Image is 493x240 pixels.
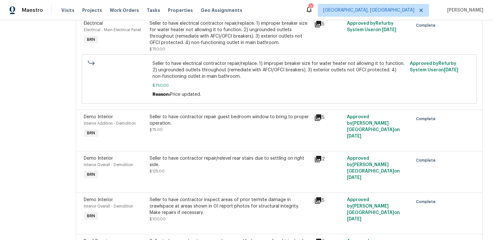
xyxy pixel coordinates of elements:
[308,4,313,10] div: 2
[84,28,141,32] span: Electrical - Main Electrical Panel
[150,217,166,221] span: $100.00
[314,197,343,204] div: 5
[84,163,133,167] span: Interior Overall - Demolition
[416,22,438,29] span: Complete
[110,7,139,13] span: Work Orders
[347,217,361,221] span: [DATE]
[347,21,396,32] span: Approved by Refurby System User on
[347,175,361,180] span: [DATE]
[61,7,74,13] span: Visits
[84,115,113,119] span: Demo Interior
[347,156,400,180] span: Approved by [PERSON_NAME][GEOGRAPHIC_DATA] on
[152,82,406,89] span: $750.00
[150,128,163,132] span: $75.00
[84,130,98,136] span: BRN
[323,7,414,13] span: [GEOGRAPHIC_DATA], [GEOGRAPHIC_DATA]
[314,20,343,28] div: 5
[147,8,160,13] span: Tasks
[314,114,343,121] div: 5
[152,60,406,80] span: Seller to have electrical contractor repair/replace: 1) improper breaker size for water heater no...
[84,21,103,26] span: Electrical
[382,28,396,32] span: [DATE]
[84,36,98,43] span: BRN
[152,92,170,97] span: Reason:
[84,156,113,161] span: Demo Interior
[201,7,242,13] span: Geo Assignments
[150,155,310,168] div: Seller to have contractor repair/relevel rear stairs due to settling on right side.
[150,169,165,173] span: $125.00
[84,204,133,208] span: Interior Overall - Demolition
[150,114,310,127] div: Seller to have contractor repair guest bedroom window to bring to proper operation.
[84,171,98,178] span: BRN
[22,7,43,13] span: Maestro
[84,121,136,125] span: Interior Addition - Demolition
[416,199,438,205] span: Complete
[347,134,361,138] span: [DATE]
[445,7,483,13] span: [PERSON_NAME]
[347,198,400,221] span: Approved by [PERSON_NAME][GEOGRAPHIC_DATA] on
[444,68,458,72] span: [DATE]
[84,213,98,219] span: BRN
[170,92,201,97] span: Price updated.
[150,47,165,51] span: $750.00
[84,198,113,202] span: Demo Interior
[150,197,310,216] div: Seller to have contractor inspect areas of prior termite damage in crawlspace at areas shown in G...
[347,115,400,138] span: Approved by [PERSON_NAME][GEOGRAPHIC_DATA] on
[168,7,193,13] span: Properties
[82,7,102,13] span: Projects
[314,155,343,163] div: 2
[410,61,458,72] span: Approved by Refurby System User on
[416,157,438,164] span: Complete
[416,116,438,122] span: Complete
[150,20,310,46] div: Seller to have electrical contractor repair/replace: 1) improper breaker size for water heater no...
